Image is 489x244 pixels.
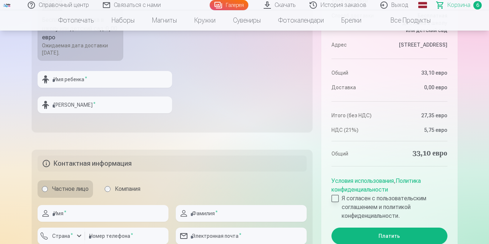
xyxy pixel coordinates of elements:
input: Компания [105,186,110,192]
font: 0,00 евро [424,84,447,90]
font: Платить [379,233,400,239]
font: Компания [115,185,140,192]
font: [STREET_ADDRESS] [399,42,447,48]
font: Общий [331,70,348,76]
a: Брелки [333,10,370,31]
font: Ожидаемая дата доставки [DATE]. [42,43,108,56]
a: Фотокалендари [269,10,333,31]
img: /fa1 [3,3,11,7]
font: 27,35 евро [421,113,447,118]
font: Все продукты [391,16,431,24]
a: Сувениры [224,10,269,31]
font: Частное лицо [52,185,89,192]
font: Кружки [194,16,216,24]
font: Магниты [152,16,177,24]
a: Магниты [143,10,186,31]
font: 33,10 евро [421,70,447,76]
font: 5,75 евро [424,127,447,133]
font: Корзина [447,1,470,8]
font: Галерея [226,2,244,8]
font: 33,10 евро [412,150,447,157]
font: Брелки [341,16,361,24]
a: Все продукты [370,10,439,31]
font: Наборы [112,16,135,24]
font: Общий [331,151,348,157]
font: НДС (21%) [331,127,358,133]
a: Кружки [186,10,224,31]
a: Фотопечать [50,10,103,31]
font: Я согласен с пользовательским соглашением и политикой конфиденциальности. [342,195,426,219]
font: Скачать [275,1,296,8]
font: Страна [52,233,70,239]
font: 6 [476,2,479,8]
font: Адрес [331,42,347,48]
font: Выход [391,1,408,8]
a: Условия использования [331,177,394,184]
font: Сувениры [233,16,261,24]
font: Фотокалендари [278,16,324,24]
font: Доставка [331,84,356,90]
font: Итого (без НДС) [331,113,372,118]
font: Фотопечать [58,16,94,24]
font: Справочный центр [39,1,89,8]
a: Наборы [103,10,143,31]
font: , [394,177,396,184]
font: Контактная информация [54,160,132,167]
input: Частное лицо [42,186,48,192]
font: История заказов [321,1,366,8]
font: Связаться с нами [114,1,161,8]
